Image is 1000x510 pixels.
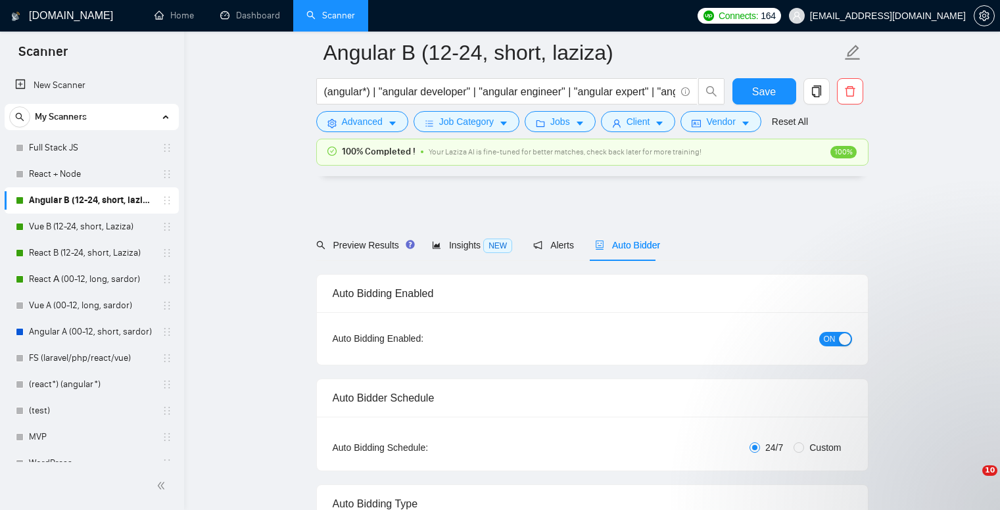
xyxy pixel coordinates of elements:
[837,78,863,104] button: delete
[439,114,494,129] span: Job Category
[612,118,621,128] span: user
[155,10,194,21] a: homeHome
[533,240,574,250] span: Alerts
[699,85,724,97] span: search
[499,118,508,128] span: caret-down
[11,6,20,27] img: logo
[627,114,650,129] span: Client
[955,465,987,497] iframe: Intercom live chat
[162,221,172,232] span: holder
[601,111,676,132] button: userClientcaret-down
[162,458,172,469] span: holder
[29,319,154,345] a: Angular A (00-12, short, sardor)
[732,78,796,104] button: Save
[162,143,172,153] span: holder
[982,465,997,476] span: 10
[162,169,172,179] span: holder
[703,11,714,21] img: upwork-logo.png
[752,83,776,100] span: Save
[655,118,664,128] span: caret-down
[838,85,863,97] span: delete
[824,332,836,346] span: ON
[162,248,172,258] span: holder
[719,9,758,23] span: Connects:
[29,450,154,476] a: WordPress
[792,11,801,20] span: user
[595,241,604,250] span: robot
[162,300,172,311] span: holder
[595,240,660,250] span: Auto Bidder
[388,118,397,128] span: caret-down
[156,479,170,492] span: double-left
[974,11,994,21] span: setting
[550,114,570,129] span: Jobs
[316,240,411,250] span: Preview Results
[432,241,441,250] span: area-chart
[575,118,584,128] span: caret-down
[316,241,325,250] span: search
[404,239,416,250] div: Tooltip anchor
[425,118,434,128] span: bars
[35,104,87,130] span: My Scanners
[974,11,995,21] a: setting
[533,241,542,250] span: notification
[5,72,179,99] li: New Scanner
[525,111,596,132] button: folderJobscaret-down
[327,118,337,128] span: setting
[706,114,735,129] span: Vendor
[29,292,154,319] a: Vue A (00-12, long, sardor)
[29,161,154,187] a: React + Node
[333,440,506,455] div: Auto Bidding Schedule:
[29,135,154,161] a: Full Stack JS
[29,398,154,424] a: (test)
[741,118,750,128] span: caret-down
[830,146,857,158] span: 100%
[29,214,154,240] a: Vue B (12-24, short, Laziza)
[804,85,829,97] span: copy
[772,114,808,129] a: Reset All
[327,147,337,156] span: check-circle
[698,78,725,104] button: search
[761,9,775,23] span: 164
[483,239,512,253] span: NEW
[429,147,702,156] span: Your Laziza AI is fine-tuned for better matches, check back later for more training!
[692,118,701,128] span: idcard
[29,371,154,398] a: (react*) (angular*)
[333,379,852,417] div: Auto Bidder Schedule
[306,10,355,21] a: searchScanner
[342,114,383,129] span: Advanced
[324,83,675,100] input: Search Freelance Jobs...
[29,240,154,266] a: React B (12-24, short, Laziza)
[333,331,506,346] div: Auto Bidding Enabled:
[162,195,172,206] span: holder
[162,432,172,442] span: holder
[333,275,852,312] div: Auto Bidding Enabled
[432,240,512,250] span: Insights
[162,327,172,337] span: holder
[162,274,172,285] span: holder
[220,10,280,21] a: dashboardDashboard
[536,118,545,128] span: folder
[15,72,168,99] a: New Scanner
[681,87,690,96] span: info-circle
[29,345,154,371] a: FS (laravel/php/react/vue)
[414,111,519,132] button: barsJob Categorycaret-down
[323,36,842,69] input: Scanner name...
[9,106,30,127] button: search
[162,379,172,390] span: holder
[844,44,861,61] span: edit
[162,353,172,363] span: holder
[974,5,995,26] button: setting
[29,266,154,292] a: React А (00-12, long, sardor)
[10,112,30,122] span: search
[803,78,830,104] button: copy
[29,187,154,214] a: Angular B (12-24, short, laziza)
[342,145,416,159] span: 100% Completed !
[8,42,78,70] span: Scanner
[316,111,408,132] button: settingAdvancedcaret-down
[29,424,154,450] a: MVP
[680,111,761,132] button: idcardVendorcaret-down
[162,406,172,416] span: holder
